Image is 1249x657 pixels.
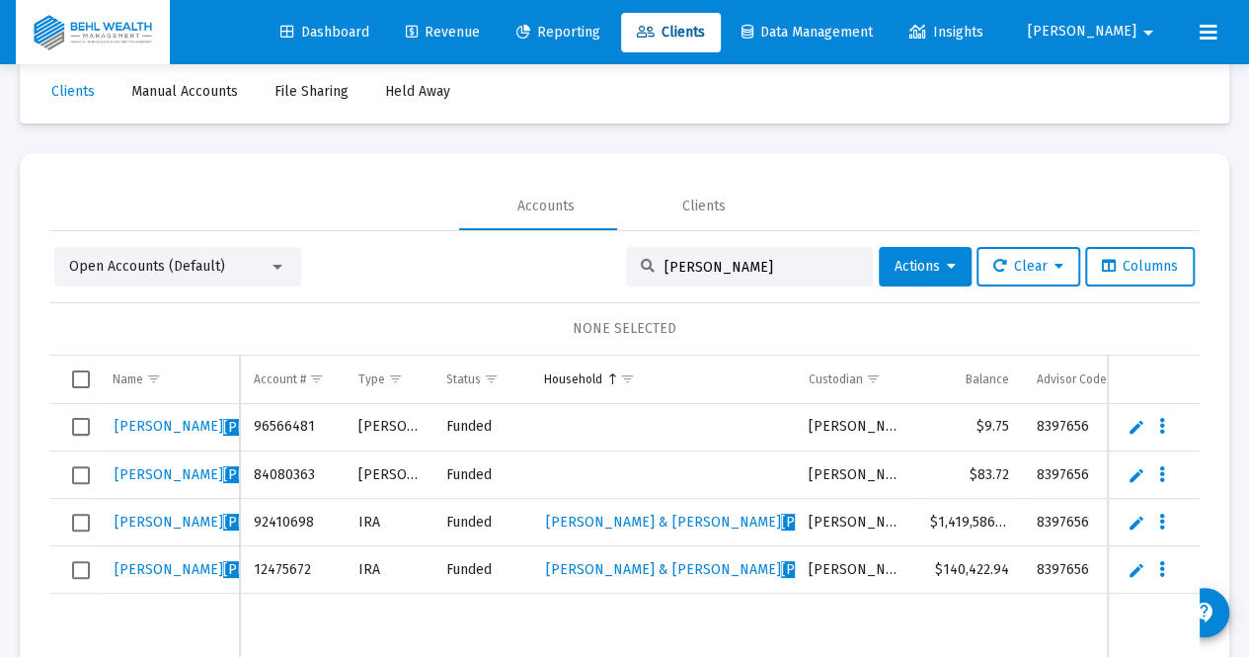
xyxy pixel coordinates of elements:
[530,356,796,403] td: Column Household
[879,247,972,287] button: Actions
[72,514,90,532] div: Select row
[113,412,334,442] a: [PERSON_NAME][PERSON_NAME]
[516,24,600,41] span: Reporting
[664,259,858,276] input: Search
[99,356,240,403] td: Column Name
[345,452,432,499] td: [PERSON_NAME]
[146,371,161,386] span: Show filter options for column 'Name'
[795,499,915,546] td: [PERSON_NAME]
[31,13,155,52] img: Dashboard
[446,513,516,533] div: Funded
[620,371,635,386] span: Show filter options for column 'Household'
[1128,466,1145,484] a: Edit
[726,13,889,52] a: Data Management
[345,404,432,452] td: [PERSON_NAME]
[358,371,385,387] div: Type
[517,197,575,216] div: Accounts
[223,466,332,483] span: [PERSON_NAME]
[446,560,516,580] div: Funded
[682,197,726,216] div: Clients
[240,546,345,594] td: 12475672
[916,356,1023,403] td: Column Balance
[254,371,306,387] div: Account #
[637,24,705,41] span: Clients
[742,24,873,41] span: Data Management
[116,72,254,112] a: Manual Accounts
[993,258,1063,275] span: Clear
[72,466,90,484] div: Select row
[240,452,345,499] td: 84080363
[1022,452,1148,499] td: 8397656
[795,356,915,403] td: Column Custodian
[113,460,334,490] a: [PERSON_NAME][PERSON_NAME]
[115,514,332,531] span: [PERSON_NAME]
[916,404,1023,452] td: $9.75
[72,561,90,579] div: Select row
[1136,13,1160,52] mat-icon: arrow_drop_down
[280,24,369,41] span: Dashboard
[240,404,345,452] td: 96566481
[223,419,332,436] span: [PERSON_NAME]
[976,247,1080,287] button: Clear
[223,561,332,578] span: [PERSON_NAME]
[113,508,334,537] a: [PERSON_NAME][PERSON_NAME]
[446,417,516,437] div: Funded
[1128,514,1145,532] a: Edit
[240,356,345,403] td: Column Account #
[1128,418,1145,436] a: Edit
[621,13,721,52] a: Clients
[69,258,225,275] span: Open Accounts (Default)
[781,514,890,531] span: [PERSON_NAME]
[72,370,90,388] div: Select all
[544,555,960,585] a: [PERSON_NAME] & [PERSON_NAME][PERSON_NAME]Household
[345,499,432,546] td: IRA
[1022,546,1148,594] td: 8397656
[1085,247,1195,287] button: Columns
[72,418,90,436] div: Select row
[916,452,1023,499] td: $83.72
[345,356,432,403] td: Column Type
[432,356,530,403] td: Column Status
[965,371,1008,387] div: Balance
[1102,258,1178,275] span: Columns
[1022,356,1148,403] td: Column Advisor Code
[544,371,602,387] div: Household
[36,72,111,112] a: Clients
[65,319,1184,339] div: NONE SELECTED
[390,13,496,52] a: Revenue
[274,83,349,100] span: File Sharing
[1193,601,1216,624] mat-icon: contact_support
[309,371,324,386] span: Show filter options for column 'Account #'
[866,371,881,386] span: Show filter options for column 'Custodian'
[345,546,432,594] td: IRA
[223,514,332,531] span: [PERSON_NAME]
[795,452,915,499] td: [PERSON_NAME]
[385,83,450,100] span: Held Away
[916,546,1023,594] td: $140,422.94
[795,404,915,452] td: [PERSON_NAME]
[51,83,95,100] span: Clients
[446,371,481,387] div: Status
[781,561,890,578] span: [PERSON_NAME]
[131,83,238,100] span: Manual Accounts
[795,546,915,594] td: [PERSON_NAME]
[895,258,956,275] span: Actions
[1004,12,1184,51] button: [PERSON_NAME]
[259,72,364,112] a: File Sharing
[1036,371,1106,387] div: Advisor Code
[115,418,332,435] span: [PERSON_NAME]
[1128,561,1145,579] a: Edit
[546,514,958,531] span: [PERSON_NAME] & [PERSON_NAME] Household
[265,13,385,52] a: Dashboard
[1022,499,1148,546] td: 8397656
[446,465,516,485] div: Funded
[1028,24,1136,41] span: [PERSON_NAME]
[809,371,863,387] div: Custodian
[484,371,499,386] span: Show filter options for column 'Status'
[406,24,480,41] span: Revenue
[894,13,999,52] a: Insights
[369,72,466,112] a: Held Away
[388,371,403,386] span: Show filter options for column 'Type'
[113,555,334,585] a: [PERSON_NAME][PERSON_NAME]
[544,508,960,537] a: [PERSON_NAME] & [PERSON_NAME][PERSON_NAME]Household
